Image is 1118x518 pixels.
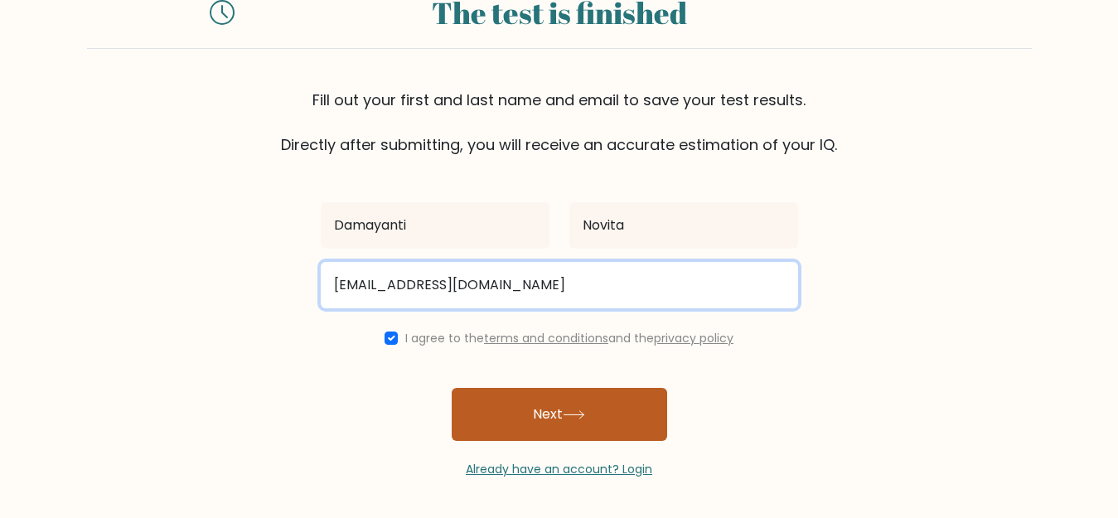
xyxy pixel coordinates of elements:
[87,89,1032,156] div: Fill out your first and last name and email to save your test results. Directly after submitting,...
[466,461,652,477] a: Already have an account? Login
[452,388,667,441] button: Next
[321,262,798,308] input: Email
[484,330,608,346] a: terms and conditions
[569,202,798,249] input: Last name
[321,202,549,249] input: First name
[654,330,733,346] a: privacy policy
[405,330,733,346] label: I agree to the and the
